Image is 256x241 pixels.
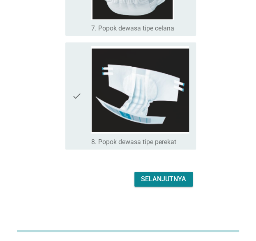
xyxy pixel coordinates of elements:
button: Selanjutnya [134,172,193,187]
label: 8. Popok dewasa tipe perekat [91,138,176,146]
label: 7. Popok dewasa tipe celana [91,24,174,33]
div: Selanjutnya [141,174,186,184]
img: c3413779-b2d1-4f3b-a04c-1bdad48694d6-----------2025-10-10-112822.png [91,46,189,134]
i: check [72,46,82,147]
